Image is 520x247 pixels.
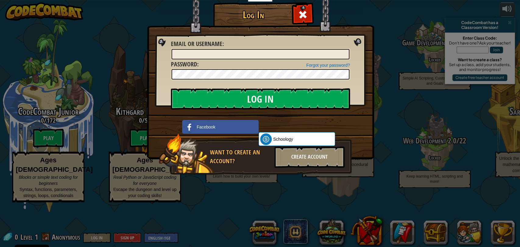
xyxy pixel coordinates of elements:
[210,148,271,165] div: Want to create an account?
[215,9,292,20] h1: Log In
[197,124,215,130] span: Facebook
[306,63,350,68] a: Forgot your password?
[273,136,293,142] span: Schoology
[274,146,345,168] div: Create Account
[171,60,199,69] label: :
[184,121,195,133] img: facebook_small.png
[260,133,272,145] img: schoology.png
[171,60,197,68] span: Password
[171,40,222,48] span: Email or Username
[256,119,324,133] iframe: Tlačítko Přihlášení přes Google
[171,40,224,48] label: :
[171,88,350,110] input: Log In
